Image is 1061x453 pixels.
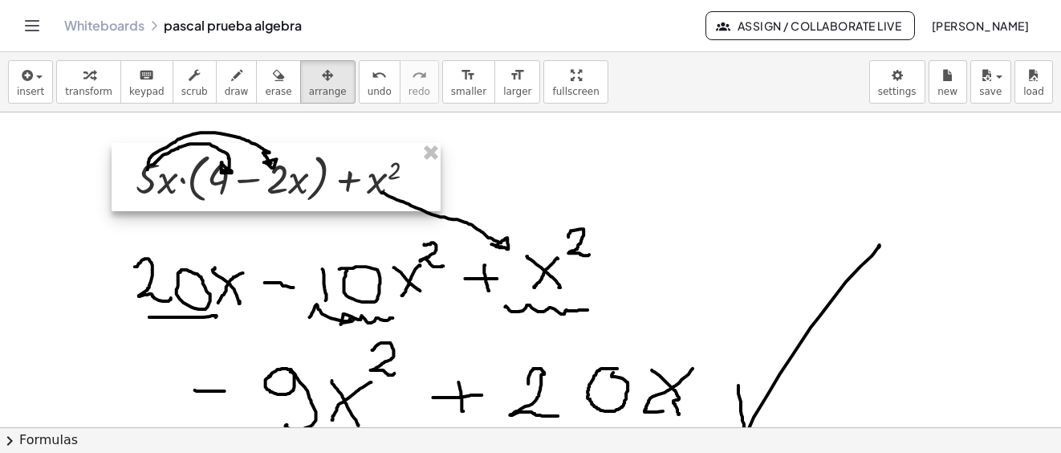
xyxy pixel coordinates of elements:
[129,86,165,97] span: keypad
[970,60,1011,104] button: save
[552,86,599,97] span: fullscreen
[368,86,392,97] span: undo
[412,66,427,85] i: redo
[494,60,540,104] button: format_sizelarger
[918,11,1042,40] button: [PERSON_NAME]
[256,60,300,104] button: erase
[931,18,1029,33] span: [PERSON_NAME]
[461,66,476,85] i: format_size
[719,18,901,33] span: Assign / Collaborate Live
[409,86,430,97] span: redo
[510,66,525,85] i: format_size
[451,86,486,97] span: smaller
[56,60,121,104] button: transform
[929,60,967,104] button: new
[937,86,957,97] span: new
[400,60,439,104] button: redoredo
[17,86,44,97] span: insert
[543,60,608,104] button: fullscreen
[300,60,356,104] button: arrange
[705,11,915,40] button: Assign / Collaborate Live
[173,60,217,104] button: scrub
[372,66,387,85] i: undo
[225,86,249,97] span: draw
[181,86,208,97] span: scrub
[65,86,112,97] span: transform
[503,86,531,97] span: larger
[139,66,154,85] i: keyboard
[1014,60,1053,104] button: load
[1023,86,1044,97] span: load
[265,86,291,97] span: erase
[19,13,45,39] button: Toggle navigation
[979,86,1002,97] span: save
[64,18,144,34] a: Whiteboards
[8,60,53,104] button: insert
[120,60,173,104] button: keyboardkeypad
[216,60,258,104] button: draw
[309,86,347,97] span: arrange
[359,60,400,104] button: undoundo
[869,60,925,104] button: settings
[878,86,917,97] span: settings
[442,60,495,104] button: format_sizesmaller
